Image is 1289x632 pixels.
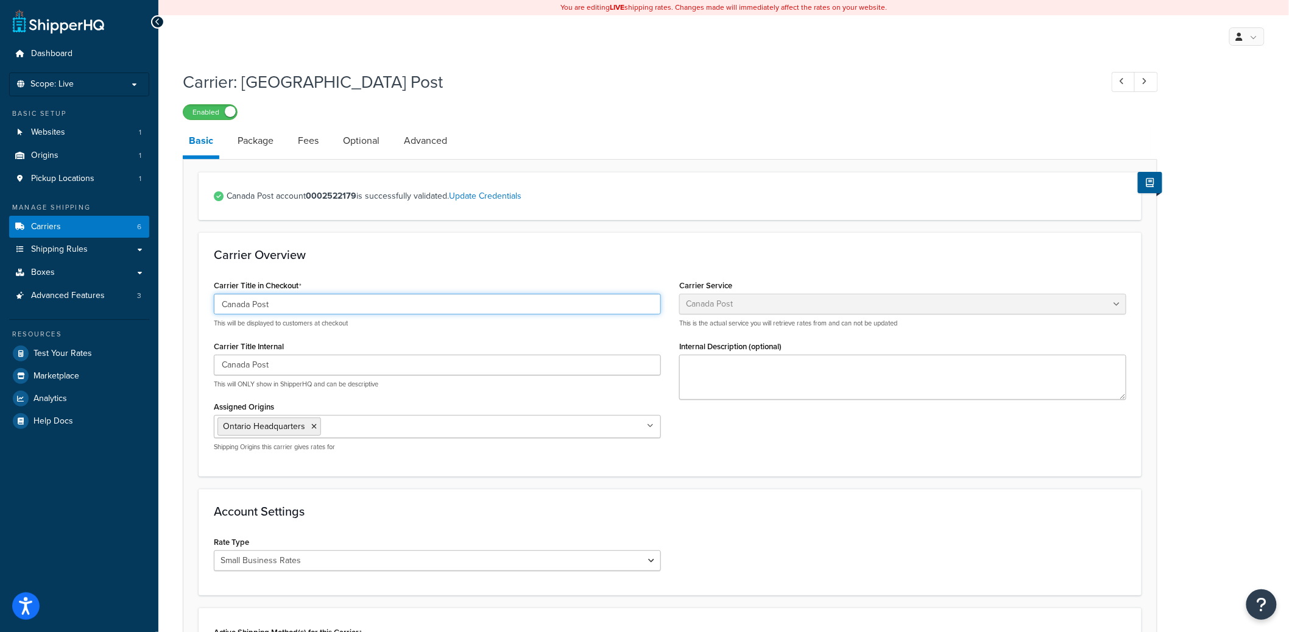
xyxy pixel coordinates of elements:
label: Rate Type [214,538,249,547]
span: Canada Post account is successfully validated. [227,188,1126,205]
strong: 0002522179 [306,190,356,202]
label: Carrier Service [679,281,732,290]
span: Analytics [34,394,67,404]
a: Optional [337,126,386,155]
a: Basic [183,126,219,159]
span: Scope: Live [30,79,74,90]
span: Help Docs [34,416,73,427]
span: Dashboard [31,49,72,59]
a: Update Credentials [449,190,521,202]
a: Origins1 [9,144,149,167]
span: 3 [137,291,141,301]
span: Advanced Features [31,291,105,301]
p: Shipping Origins this carrier gives rates for [214,442,661,452]
span: Boxes [31,268,55,278]
label: Assigned Origins [214,402,274,411]
span: 1 [139,127,141,138]
a: Help Docs [9,410,149,432]
li: Pickup Locations [9,168,149,190]
b: LIVE [610,2,624,13]
span: Shipping Rules [31,244,88,255]
a: Previous Record [1112,72,1135,92]
li: Websites [9,121,149,144]
a: Pickup Locations1 [9,168,149,190]
a: Advanced [398,126,453,155]
a: Websites1 [9,121,149,144]
span: Test Your Rates [34,349,92,359]
button: Open Resource Center [1246,589,1277,620]
label: Internal Description (optional) [679,342,782,351]
li: Carriers [9,216,149,238]
span: Websites [31,127,65,138]
label: Carrier Title in Checkout [214,281,302,291]
a: Advanced Features3 [9,285,149,307]
button: Show Help Docs [1138,172,1162,193]
span: Marketplace [34,371,79,382]
h3: Carrier Overview [214,248,1126,261]
h3: Account Settings [214,505,1126,518]
p: This is the actual service you will retrieve rates from and can not be updated [679,319,1126,328]
a: Dashboard [9,43,149,65]
span: 1 [139,151,141,161]
span: Pickup Locations [31,174,94,184]
label: Carrier Title Internal [214,342,284,351]
a: Package [231,126,280,155]
p: This will be displayed to customers at checkout [214,319,661,328]
a: Boxes [9,261,149,284]
span: Ontario Headquarters [223,420,305,433]
a: Test Your Rates [9,343,149,364]
div: Resources [9,329,149,339]
li: Advanced Features [9,285,149,307]
a: Carriers6 [9,216,149,238]
li: Origins [9,144,149,167]
div: Manage Shipping [9,202,149,213]
label: Enabled [183,105,237,119]
a: Fees [292,126,325,155]
a: Shipping Rules [9,238,149,261]
a: Marketplace [9,365,149,387]
a: Next Record [1134,72,1158,92]
h1: Carrier: [GEOGRAPHIC_DATA] Post [183,70,1089,94]
div: Basic Setup [9,108,149,119]
span: Origins [31,151,58,161]
span: Carriers [31,222,61,232]
p: This will ONLY show in ShipperHQ and can be descriptive [214,380,661,389]
span: 1 [139,174,141,184]
a: Analytics [9,388,149,410]
span: 6 [137,222,141,232]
